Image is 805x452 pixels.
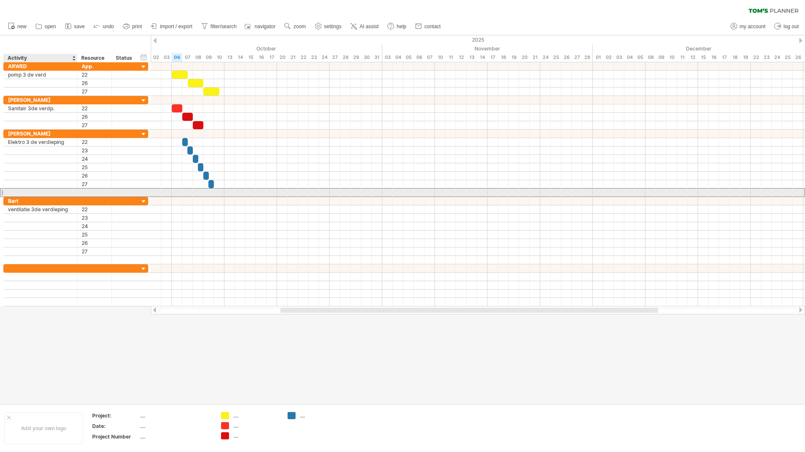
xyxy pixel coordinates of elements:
div: 27 [82,247,107,255]
div: Tuesday, 9 December 2025 [656,53,666,62]
div: 25 [82,231,107,239]
a: AI assist [348,21,381,32]
div: October 2025 [140,44,382,53]
div: .... [233,422,279,429]
div: [PERSON_NAME] [8,96,73,104]
div: 22 [82,104,107,112]
div: ARWED [8,62,73,70]
div: 23 [82,214,107,222]
div: .... [140,433,211,440]
div: [PERSON_NAME] [8,130,73,138]
div: Tuesday, 18 November 2025 [498,53,509,62]
div: Wednesday, 29 October 2025 [351,53,361,62]
div: Friday, 10 October 2025 [214,53,224,62]
div: Thursday, 11 December 2025 [677,53,688,62]
div: Monday, 17 November 2025 [488,53,498,62]
div: Wednesday, 5 November 2025 [403,53,414,62]
div: Thursday, 23 October 2025 [309,53,319,62]
div: Monday, 15 December 2025 [698,53,709,62]
div: Tuesday, 25 November 2025 [551,53,561,62]
div: Wednesday, 10 December 2025 [666,53,677,62]
span: my account [740,24,765,29]
div: Wednesday, 22 October 2025 [298,53,309,62]
div: Friday, 31 October 2025 [372,53,382,62]
div: Project: [92,412,139,419]
a: settings [313,21,344,32]
div: Thursday, 27 November 2025 [572,53,582,62]
a: zoom [282,21,308,32]
div: .... [233,412,279,419]
div: Monday, 1 December 2025 [593,53,603,62]
div: Thursday, 30 October 2025 [361,53,372,62]
div: Monday, 13 October 2025 [224,53,235,62]
div: Wednesday, 19 November 2025 [509,53,519,62]
div: Friday, 3 October 2025 [161,53,172,62]
div: 26 [82,113,107,121]
span: help [397,24,406,29]
div: Elektro 3 de verdieping [8,138,73,146]
div: Monday, 20 October 2025 [277,53,288,62]
div: Resource [81,54,107,62]
div: .... [300,412,346,419]
div: Status [116,54,134,62]
div: .... [233,432,279,439]
div: Monday, 8 December 2025 [645,53,656,62]
div: 26 [82,79,107,87]
div: ventilatie 3de verdieping [8,205,73,213]
div: Add your own logo [4,412,83,444]
div: Thursday, 16 October 2025 [256,53,267,62]
a: my account [728,21,768,32]
span: new [17,24,27,29]
span: navigator [255,24,275,29]
div: 26 [82,172,107,180]
a: save [63,21,87,32]
div: 23 [82,146,107,154]
span: open [45,24,56,29]
div: pomp 3 de verd [8,71,73,79]
div: .... [140,423,211,430]
div: Thursday, 9 October 2025 [203,53,214,62]
a: filter/search [199,21,239,32]
a: navigator [243,21,278,32]
div: Friday, 14 November 2025 [477,53,488,62]
div: Tuesday, 11 November 2025 [445,53,456,62]
a: log out [772,21,801,32]
a: import / export [149,21,195,32]
div: Tuesday, 28 October 2025 [340,53,351,62]
span: print [132,24,142,29]
div: Thursday, 25 December 2025 [782,53,793,62]
span: zoom [293,24,306,29]
div: Monday, 6 October 2025 [172,53,182,62]
a: undo [91,21,117,32]
div: Thursday, 6 November 2025 [414,53,424,62]
div: Tuesday, 16 December 2025 [709,53,719,62]
div: Wednesday, 24 December 2025 [772,53,782,62]
div: Thursday, 20 November 2025 [519,53,530,62]
span: undo [103,24,114,29]
div: Tuesday, 21 October 2025 [288,53,298,62]
div: Friday, 21 November 2025 [530,53,540,62]
div: Thursday, 18 December 2025 [730,53,740,62]
div: .... [140,412,211,419]
span: log out [784,24,799,29]
div: Friday, 17 October 2025 [267,53,277,62]
div: 27 [82,88,107,96]
div: Project Number [92,433,139,440]
span: import / export [160,24,192,29]
div: 24 [82,222,107,230]
div: Friday, 24 October 2025 [319,53,330,62]
div: Friday, 5 December 2025 [635,53,645,62]
div: Monday, 22 December 2025 [751,53,761,62]
div: Wednesday, 3 December 2025 [614,53,624,62]
span: AI assist [360,24,379,29]
span: filter/search [211,24,237,29]
div: 27 [82,121,107,129]
div: Tuesday, 2 December 2025 [603,53,614,62]
div: Friday, 7 November 2025 [424,53,435,62]
div: Bart [8,197,73,205]
div: Thursday, 2 October 2025 [151,53,161,62]
div: 25 [82,163,107,171]
a: new [6,21,29,32]
div: Thursday, 4 December 2025 [624,53,635,62]
div: 24 [82,155,107,163]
